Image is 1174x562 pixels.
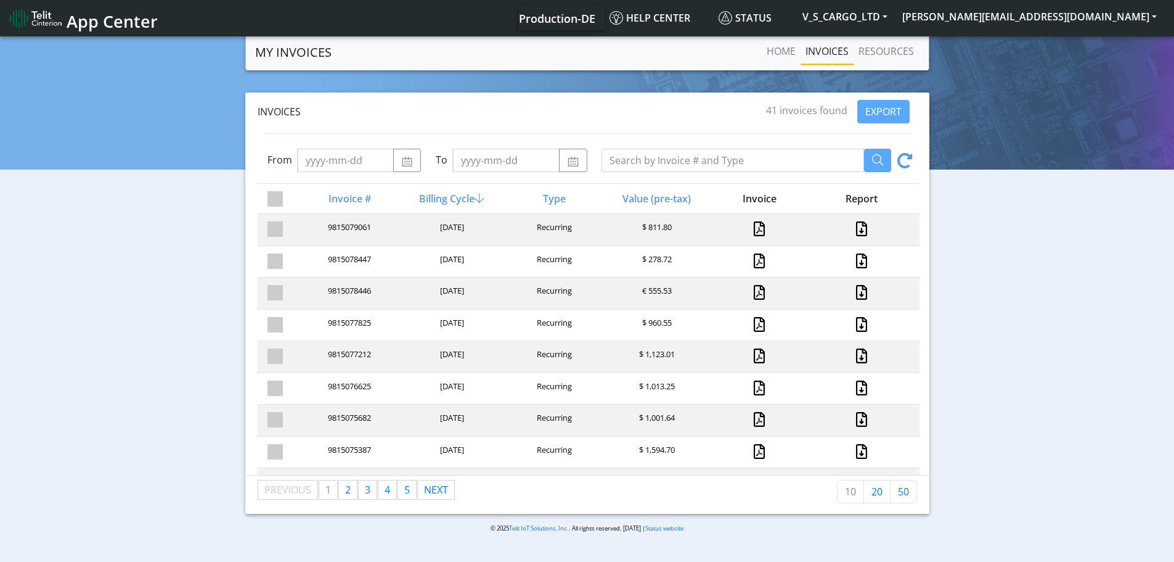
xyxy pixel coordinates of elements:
[609,11,623,25] img: knowledge.svg
[404,483,410,497] span: 5
[255,40,332,65] a: MY INVOICES
[502,444,605,461] div: Recurring
[719,11,732,25] img: status.svg
[719,11,772,25] span: Status
[605,412,707,429] div: $ 1,001.64
[297,191,399,206] div: Invoice #
[399,317,502,334] div: [DATE]
[609,11,690,25] span: Help center
[567,157,579,167] img: calendar.svg
[502,412,605,429] div: Recurring
[10,5,156,31] a: App Center
[303,524,871,533] p: © 2025 . All rights reserved. [DATE] |
[297,412,399,429] div: 9815075682
[605,285,707,302] div: € 555.53
[605,191,707,206] div: Value (pre-tax)
[518,6,595,30] a: Your current platform instance
[519,11,595,26] span: Production-DE
[436,152,447,167] label: To
[809,191,911,206] div: Report
[297,254,399,270] div: 9815078447
[854,39,919,64] a: RESOURCES
[601,149,864,172] input: Search by Invoice # and Type
[502,317,605,334] div: Recurring
[605,6,714,30] a: Help center
[399,221,502,238] div: [DATE]
[418,481,454,499] a: Next page
[890,480,917,503] a: 50
[297,149,394,172] input: yyyy-mm-dd
[502,285,605,302] div: Recurring
[714,6,795,30] a: Status
[452,149,560,172] input: yyyy-mm-dd
[297,221,399,238] div: 9815079061
[399,381,502,397] div: [DATE]
[267,152,292,167] label: From
[502,254,605,270] div: Recurring
[502,349,605,365] div: Recurring
[345,483,351,497] span: 2
[297,349,399,365] div: 9815077212
[399,349,502,365] div: [DATE]
[10,9,62,28] img: logo-telit-cinterion-gw-new.png
[502,191,605,206] div: Type
[258,105,301,118] span: Invoices
[795,6,895,28] button: V_S_CARGO_LTD
[766,104,847,117] span: 41 invoices found
[502,381,605,397] div: Recurring
[67,10,158,33] span: App Center
[801,39,854,64] a: INVOICES
[605,381,707,397] div: $ 1,013.25
[707,191,809,206] div: Invoice
[385,483,390,497] span: 4
[325,483,331,497] span: 1
[297,381,399,397] div: 9815076625
[264,483,311,497] span: Previous
[857,100,910,123] button: EXPORT
[399,444,502,461] div: [DATE]
[863,480,891,503] a: 20
[645,524,683,532] a: Status website
[399,285,502,302] div: [DATE]
[365,483,370,497] span: 3
[605,317,707,334] div: $ 960.55
[509,524,569,532] a: Telit IoT Solutions, Inc.
[605,349,707,365] div: $ 1,123.01
[399,191,502,206] div: Billing Cycle
[297,285,399,302] div: 9815078446
[258,480,455,500] ul: Pagination
[762,39,801,64] a: Home
[502,221,605,238] div: Recurring
[399,412,502,429] div: [DATE]
[297,444,399,461] div: 9815075387
[605,254,707,270] div: $ 278.72
[605,221,707,238] div: $ 811.80
[401,157,413,167] img: calendar.svg
[605,444,707,461] div: $ 1,594.70
[895,6,1164,28] button: [PERSON_NAME][EMAIL_ADDRESS][DOMAIN_NAME]
[399,254,502,270] div: [DATE]
[297,317,399,334] div: 9815077825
